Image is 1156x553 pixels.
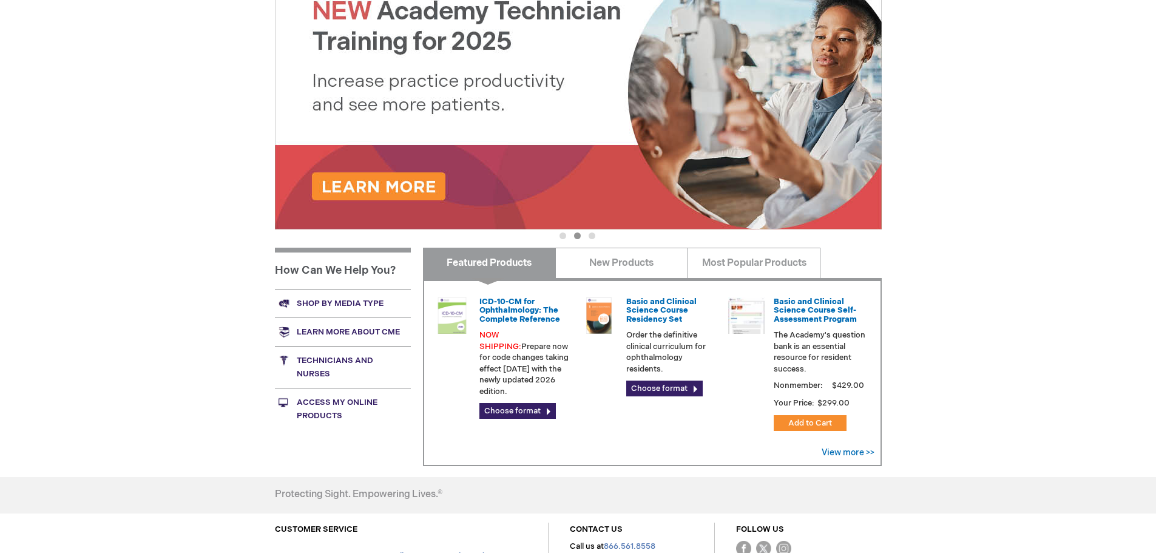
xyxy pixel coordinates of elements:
[574,232,581,239] button: 2 of 3
[774,297,857,324] a: Basic and Clinical Science Course Self-Assessment Program
[688,248,820,278] a: Most Popular Products
[822,447,874,458] a: View more >>
[275,489,442,500] h4: Protecting Sight. Empowering Lives.®
[788,418,832,428] span: Add to Cart
[275,289,411,317] a: Shop by media type
[479,403,556,419] a: Choose format
[275,248,411,289] h1: How Can We Help You?
[728,297,765,334] img: bcscself_20.jpg
[589,232,595,239] button: 3 of 3
[275,388,411,430] a: Access My Online Products
[275,346,411,388] a: Technicians and nurses
[626,381,703,396] a: Choose format
[626,330,718,375] p: Order the definitive clinical curriculum for ophthalmology residents.
[774,398,814,408] strong: Your Price:
[479,297,560,324] a: ICD-10-CM for Ophthalmology: The Complete Reference
[479,330,572,397] p: Prepare now for code changes taking effect [DATE] with the newly updated 2026 edition.
[555,248,688,278] a: New Products
[423,248,556,278] a: Featured Products
[626,297,697,324] a: Basic and Clinical Science Course Residency Set
[559,232,566,239] button: 1 of 3
[479,330,521,351] font: NOW SHIPPING:
[604,541,655,551] a: 866.561.8558
[774,415,847,431] button: Add to Cart
[570,524,623,534] a: CONTACT US
[275,317,411,346] a: Learn more about CME
[581,297,617,334] img: 02850963u_47.png
[774,330,866,375] p: The Academy's question bank is an essential resource for resident success.
[434,297,470,334] img: 0120008u_42.png
[774,378,823,393] strong: Nonmember:
[275,524,357,534] a: CUSTOMER SERVICE
[736,524,784,534] a: FOLLOW US
[816,398,851,408] span: $299.00
[830,381,866,390] span: $429.00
